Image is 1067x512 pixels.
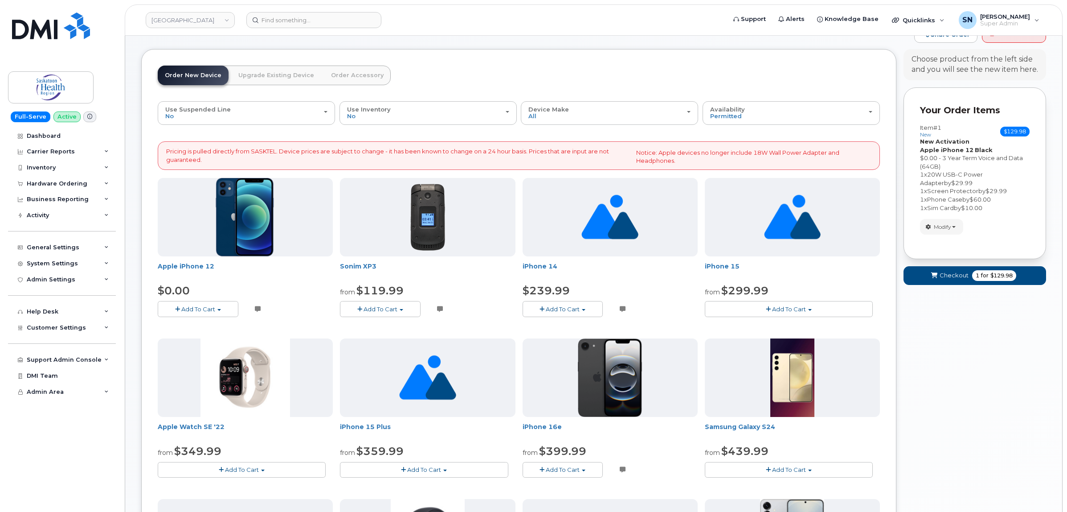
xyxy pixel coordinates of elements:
span: Sim Card [927,204,954,211]
span: $399.99 [539,445,586,458]
span: Availability [710,106,745,113]
a: Sonim XP3 [340,262,376,270]
span: Screen Protector [927,187,978,194]
div: iPhone 14 [523,262,698,280]
span: Knowledge Base [825,15,879,24]
span: 1 [920,187,924,194]
span: Super Admin [980,20,1030,27]
button: Add To Cart [158,462,326,478]
button: Add To Cart [340,462,508,478]
img: Screenshot_2022-11-04_110105.png [200,339,290,417]
a: Order Accessory [324,66,391,85]
button: Add To Cart [705,301,873,317]
img: no_image_found-2caef05468ed5679b831cfe6fc140e25e0c280774317ffc20a367ab7fd17291e.png [764,178,821,256]
a: iPhone 14 [523,262,557,270]
span: $439.99 [721,445,769,458]
span: $29.99 [951,179,973,186]
div: x by [920,204,1030,212]
small: from [340,288,355,296]
img: no_image_found-2caef05468ed5679b831cfe6fc140e25e0c280774317ffc20a367ab7fd17291e.png [399,339,456,417]
span: Modify [934,223,951,231]
div: $0.00 - 3 Year Term Voice and Data (64GB) [920,154,1030,170]
strong: Apple iPhone 12 [920,146,973,153]
small: from [705,288,720,296]
span: $359.99 [356,445,404,458]
small: from [340,449,355,457]
span: Use Inventory [347,106,391,113]
button: Use Suspended Line No [158,101,335,124]
span: 1 [920,204,924,211]
span: Add To Cart [181,306,215,313]
a: Saskatoon Health Region [146,12,235,28]
div: Quicklinks [886,11,951,29]
img: S24.jpg [770,339,814,417]
span: 1 [920,171,924,178]
small: from [705,449,720,457]
span: No [165,112,174,120]
span: Add To Cart [407,466,441,473]
button: Modify [920,219,963,235]
span: Alerts [786,15,805,24]
div: Samsung Galaxy S24 [705,422,880,440]
button: Add To Cart [340,301,421,317]
span: #1 [933,124,941,131]
span: Permitted [710,112,742,120]
button: Checkout 1 for $129.98 [903,266,1046,285]
button: Availability Permitted [703,101,880,124]
strong: Black [975,146,993,153]
span: Add To Cart [772,306,806,313]
span: 1 [976,272,979,280]
span: $29.99 [985,187,1007,194]
img: 150 [410,184,445,251]
iframe: Messenger Launcher [1028,473,1060,505]
div: Sabrina Nguyen [953,11,1046,29]
button: Add To Cart [158,301,238,317]
span: [PERSON_NAME] [980,13,1030,20]
span: $239.99 [523,284,570,297]
a: Upgrade Existing Device [231,66,321,85]
img: iPhone_16e_Black_PDP_Image_Position_1__en-US-657x800.png [578,339,642,417]
span: Phone Case [927,196,962,203]
a: Apple Watch SE '22 [158,423,225,431]
p: Your Order Items [920,104,1030,117]
small: new [920,132,931,138]
button: Use Inventory No [339,101,517,124]
button: Add To Cart [523,301,603,317]
span: Use Suspended Line [165,106,231,113]
span: $129.98 [990,272,1013,280]
button: Add To Cart [705,462,873,478]
a: Apple iPhone 12 [158,262,214,270]
span: $10.00 [961,204,982,211]
strong: New Activation [920,138,969,145]
a: Support [727,10,772,28]
div: Apple iPhone 12 [158,262,333,280]
span: SN [962,15,973,25]
h3: Item [920,124,941,137]
span: $299.99 [721,284,769,297]
span: for [979,272,990,280]
span: 20W USB-C Power Adapter [920,171,983,186]
span: Add To Cart [364,306,397,313]
span: Quicklinks [903,17,935,24]
span: $119.99 [356,284,404,297]
input: Find something... [246,12,381,28]
button: Add To Cart [523,462,603,478]
a: iPhone 15 Plus [340,423,391,431]
div: x by [920,187,1030,195]
div: x by [920,195,1030,204]
div: Apple Watch SE '22 [158,422,333,440]
a: iPhone 15 [705,262,740,270]
span: $349.99 [174,445,221,458]
span: Add To Cart [546,466,580,473]
span: Add To Cart [225,466,259,473]
span: All [528,112,536,120]
span: $129.98 [1000,127,1030,136]
div: iPhone 15 [705,262,880,280]
button: Device Make All [521,101,698,124]
div: Sonim XP3 [340,262,515,280]
a: Alerts [772,10,811,28]
a: Order New Device [158,66,229,85]
div: iPhone 16e [523,422,698,440]
span: $60.00 [969,196,991,203]
img: no_image_found-2caef05468ed5679b831cfe6fc140e25e0c280774317ffc20a367ab7fd17291e.png [581,178,638,256]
